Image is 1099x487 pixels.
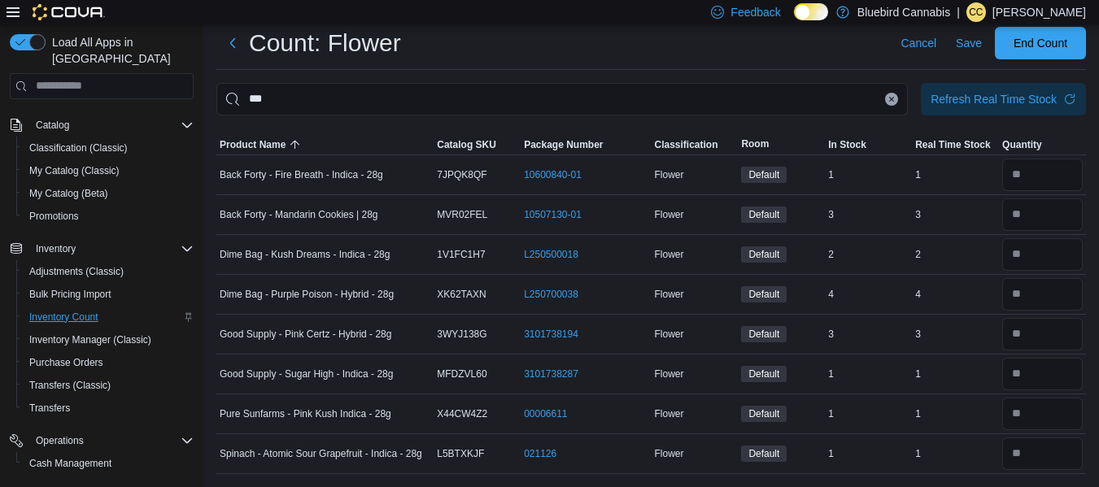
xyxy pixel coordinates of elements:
[912,205,999,224] div: 3
[29,356,103,369] span: Purchase Orders
[216,27,249,59] button: Next
[29,115,194,135] span: Catalog
[654,367,683,380] span: Flower
[748,367,779,381] span: Default
[437,367,486,380] span: MFDZVL60
[23,161,126,180] a: My Catalog (Classic)
[434,135,521,154] button: Catalog SKU
[29,457,111,470] span: Cash Management
[521,135,651,154] button: Package Number
[16,374,200,397] button: Transfers (Classic)
[524,248,578,261] a: L250500018
[437,447,484,460] span: L5BTXKJF
[16,137,200,159] button: Classification (Classic)
[29,164,120,177] span: My Catalog (Classic)
[524,168,582,181] a: 10600840-01
[220,288,394,301] span: Dime Bag - Purple Poison - Hybrid - 28g
[748,287,779,302] span: Default
[825,324,912,344] div: 3
[825,285,912,304] div: 4
[912,285,999,304] div: 4
[915,138,990,151] span: Real Time Stock
[23,161,194,180] span: My Catalog (Classic)
[654,447,683,460] span: Flower
[741,326,787,342] span: Default
[16,306,200,328] button: Inventory Count
[220,208,378,221] span: Back Forty - Mandarin Cookies | 28g
[912,324,999,344] div: 3
[894,27,943,59] button: Cancel
[524,447,556,460] a: 021126
[825,364,912,384] div: 1
[437,407,487,420] span: X44CW4Z2
[29,187,108,200] span: My Catalog (Beta)
[912,404,999,424] div: 1
[16,159,200,182] button: My Catalog (Classic)
[654,208,683,221] span: Flower
[29,431,90,450] button: Operations
[437,208,487,221] span: MVR02FEL
[29,288,111,301] span: Bulk Pricing Import
[748,207,779,222] span: Default
[956,35,982,51] span: Save
[741,207,787,223] span: Default
[36,119,69,132] span: Catalog
[16,328,200,351] button: Inventory Manager (Classic)
[23,285,194,304] span: Bulk Pricing Import
[36,242,76,255] span: Inventory
[748,446,779,461] span: Default
[748,327,779,341] span: Default
[730,4,780,20] span: Feedback
[16,452,200,475] button: Cash Management
[825,245,912,264] div: 2
[992,2,1086,22] p: [PERSON_NAME]
[36,434,84,447] span: Operations
[3,114,200,137] button: Catalog
[912,245,999,264] div: 2
[16,205,200,228] button: Promotions
[23,184,194,203] span: My Catalog (Beta)
[969,2,983,22] span: cc
[23,398,76,418] a: Transfers
[23,307,105,327] a: Inventory Count
[216,135,434,154] button: Product Name
[33,4,105,20] img: Cova
[825,135,912,154] button: In Stock
[857,2,950,22] p: Bluebird Cannabis
[654,328,683,341] span: Flower
[437,248,485,261] span: 1V1FC1H7
[748,247,779,262] span: Default
[794,3,828,20] input: Dark Mode
[1002,138,1042,151] span: Quantity
[654,168,683,181] span: Flower
[23,138,134,158] a: Classification (Classic)
[220,367,393,380] span: Good Supply - Sugar High - Indica - 28g
[29,115,76,135] button: Catalog
[29,402,70,415] span: Transfers
[3,237,200,260] button: Inventory
[16,397,200,420] button: Transfers
[16,351,200,374] button: Purchase Orders
[912,135,999,154] button: Real Time Stock
[29,210,79,223] span: Promotions
[46,34,194,67] span: Load All Apps in [GEOGRAPHIC_DATA]
[29,333,151,346] span: Inventory Manager (Classic)
[437,328,486,341] span: 3WYJ138G
[524,407,567,420] a: 00006611
[957,2,960,22] p: |
[16,260,200,283] button: Adjustments (Classic)
[437,288,486,301] span: XK62TAXN
[654,288,683,301] span: Flower
[23,207,85,226] a: Promotions
[995,27,1086,59] button: End Count
[524,288,578,301] a: L250700038
[23,307,194,327] span: Inventory Count
[524,367,578,380] a: 3101738287
[825,444,912,463] div: 1
[23,138,194,158] span: Classification (Classic)
[29,311,98,324] span: Inventory Count
[828,138,866,151] span: In Stock
[748,407,779,421] span: Default
[29,379,111,392] span: Transfers (Classic)
[912,165,999,185] div: 1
